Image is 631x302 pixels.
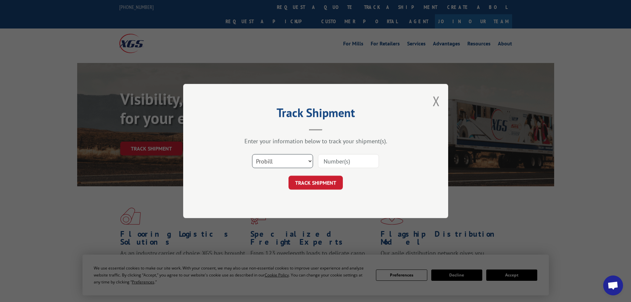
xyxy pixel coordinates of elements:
[289,176,343,190] button: TRACK SHIPMENT
[216,108,415,121] h2: Track Shipment
[603,275,623,295] div: Open chat
[318,154,379,168] input: Number(s)
[433,92,440,110] button: Close modal
[216,137,415,145] div: Enter your information below to track your shipment(s).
